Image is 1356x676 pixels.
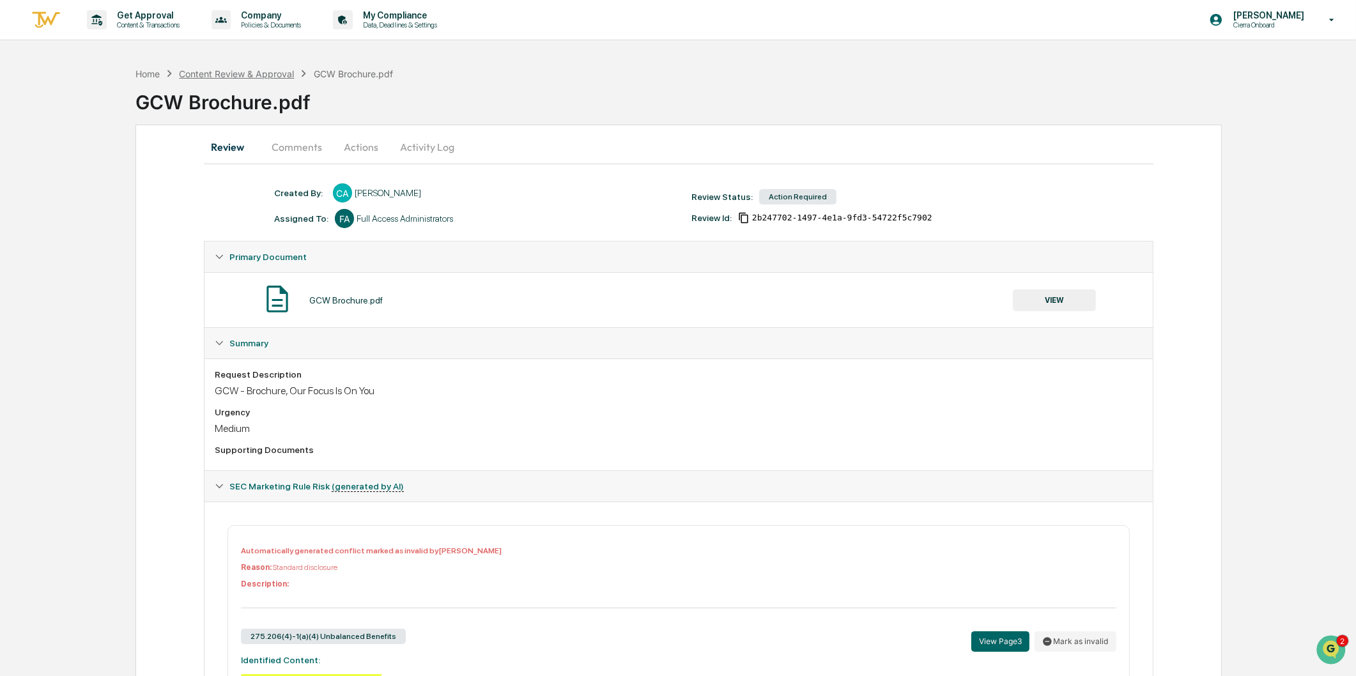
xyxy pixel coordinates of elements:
[113,174,139,184] span: [DATE]
[179,68,294,79] div: Content Review & Approval
[27,98,50,121] img: 6558925923028_b42adfe598fdc8269267_72.jpg
[971,631,1029,652] button: View Page3
[241,629,406,644] div: 275.206(4)-1(a)(4) Unbalanced Benefits
[88,222,164,245] a: 🗄️Attestations
[333,183,352,203] div: CA
[31,10,61,31] img: logo
[93,228,103,238] div: 🗄️
[390,132,465,162] button: Activity Log
[274,213,328,224] div: Assigned To:
[309,295,383,305] div: GCW Brochure.pdf
[13,162,33,182] img: Ed Schembor
[1315,634,1350,668] iframe: Open customer support
[241,546,1116,555] p: Automatically generated conflict marked as invalid by [PERSON_NAME]
[261,283,293,315] img: Document Icon
[274,188,327,198] div: Created By: ‎ ‎
[26,251,81,264] span: Data Lookup
[314,68,393,79] div: GCW Brochure.pdf
[107,20,186,29] p: Content & Transactions
[215,385,1142,397] div: GCW - Brochure, Our Focus Is On You
[353,20,443,29] p: Data, Deadlines & Settings
[204,242,1152,272] div: Primary Document
[215,369,1142,380] div: Request Description
[13,98,36,121] img: 1746055101610-c473b297-6a78-478c-a979-82029cc54cd1
[204,132,261,162] button: Review
[58,111,176,121] div: We're available if you need us!
[40,174,104,184] span: [PERSON_NAME]
[107,10,186,20] p: Get Approval
[135,68,160,79] div: Home
[127,282,155,292] span: Pylon
[231,20,307,29] p: Policies & Documents
[241,563,272,572] b: Reason:
[353,10,443,20] p: My Compliance
[215,445,1142,455] div: Supporting Documents
[105,227,158,240] span: Attestations
[204,471,1152,502] div: SEC Marketing Rule Risk (generated by AI)
[691,192,753,202] div: Review Status:
[752,213,932,223] span: 2b247702-1497-4e1a-9fd3-54722f5c7902
[261,132,332,162] button: Comments
[1223,10,1311,20] p: [PERSON_NAME]
[13,27,233,47] p: How can we help?
[759,189,836,204] div: Action Required
[332,481,404,492] u: (generated by AI)
[204,132,1153,162] div: secondary tabs example
[217,102,233,117] button: Start new chat
[26,227,82,240] span: Preclearance
[357,213,453,224] div: Full Access Administrators
[204,272,1152,327] div: Primary Document
[198,139,233,155] button: See all
[229,481,404,491] span: SEC Marketing Rule Risk
[8,222,88,245] a: 🖐️Preclearance
[335,209,354,228] div: FA
[135,81,1356,114] div: GCW Brochure.pdf
[26,174,36,185] img: 1746055101610-c473b297-6a78-478c-a979-82029cc54cd1
[241,580,289,588] b: Description:
[241,655,320,665] strong: Identified Content:
[738,212,750,224] span: Copy Id
[204,328,1152,358] div: Summary
[691,213,732,223] div: Review Id:
[215,422,1142,434] div: Medium
[8,246,86,269] a: 🔎Data Lookup
[13,142,82,152] div: Past conversations
[215,407,1142,417] div: Urgency
[1223,20,1311,29] p: Cierra Onboard
[355,188,421,198] div: [PERSON_NAME]
[58,98,210,111] div: Start new chat
[231,10,307,20] p: Company
[106,174,111,184] span: •
[1035,631,1116,652] button: Mark as invalid
[332,132,390,162] button: Actions
[229,338,268,348] span: Summary
[90,282,155,292] a: Powered byPylon
[229,252,307,262] span: Primary Document
[241,563,1116,572] p: Standard disclosure
[1013,289,1096,311] button: VIEW
[13,252,23,263] div: 🔎
[204,358,1152,470] div: Summary
[13,228,23,238] div: 🖐️
[33,58,211,72] input: Clear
